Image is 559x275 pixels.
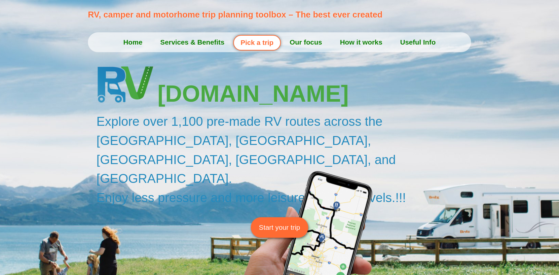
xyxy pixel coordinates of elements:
nav: Menu [88,34,471,51]
h2: Explore over 1,100 pre-made RV routes across the [GEOGRAPHIC_DATA], [GEOGRAPHIC_DATA], [GEOGRAPHI... [96,112,474,207]
a: Services & Benefits [151,34,233,51]
p: RV, camper and motorhome trip planning toolbox – The best ever created [88,8,475,21]
a: Our focus [281,34,331,51]
a: How it works [331,34,391,51]
a: Home [114,34,151,51]
h3: [DOMAIN_NAME] [158,82,474,105]
a: Useful Info [391,34,444,51]
span: Start your trip [259,222,300,232]
a: Pick a trip [233,35,280,51]
a: Start your trip [251,217,309,237]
